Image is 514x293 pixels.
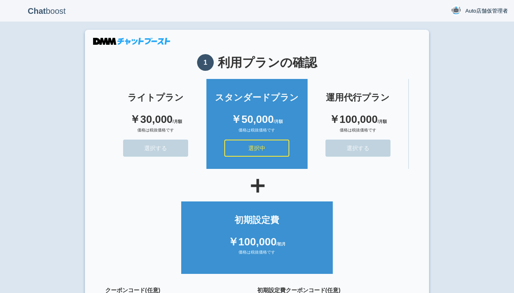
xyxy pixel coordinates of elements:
[377,119,387,124] span: /月額
[224,140,289,157] button: 選択中
[465,7,508,15] span: Auto店舗仮管理者
[197,54,214,71] span: 1
[113,127,198,140] div: 価格は税抜価格です
[215,127,299,140] div: 価格は税抜価格です
[277,242,286,246] span: /初月
[173,119,182,124] span: /月額
[274,119,283,124] span: /月額
[189,249,325,262] div: 価格は税抜価格です
[28,7,46,15] b: Chat
[215,112,299,127] div: ￥50,000
[6,1,87,21] p: boost
[451,5,461,15] img: User Image
[105,54,409,71] h1: 利用プランの確認
[189,234,325,249] div: ￥100,000
[189,214,325,226] div: 初期設定費
[105,173,409,197] div: ＋
[113,91,198,104] div: ライトプラン
[316,91,400,104] div: 運用代行プラン
[93,38,170,45] img: DMMチャットブースト
[123,140,188,157] button: 選択する
[316,127,400,140] div: 価格は税抜価格です
[325,140,390,157] button: 選択する
[113,112,198,127] div: ￥30,000
[316,112,400,127] div: ￥100,000
[215,91,299,104] div: スタンダードプラン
